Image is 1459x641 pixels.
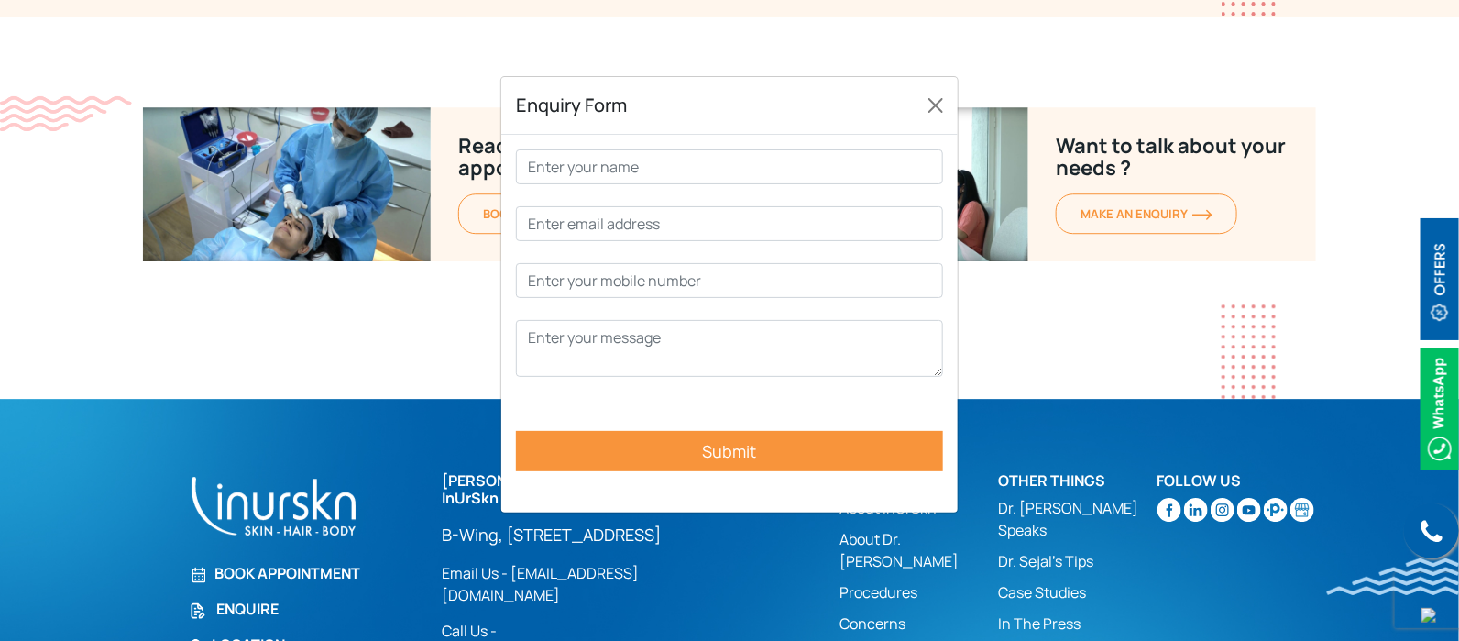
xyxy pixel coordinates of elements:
img: bluewave [1327,558,1459,595]
img: offerBt [1421,218,1459,340]
input: Submit [516,431,943,471]
h5: Enquiry Form [516,92,627,119]
a: Whatsappicon [1421,397,1459,417]
input: Enter your mobile number [516,263,943,298]
form: Contact form [516,149,943,498]
input: Enter your name [516,149,943,184]
img: Whatsappicon [1421,348,1459,470]
button: Close [921,91,950,120]
input: Enter email address [516,206,943,241]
